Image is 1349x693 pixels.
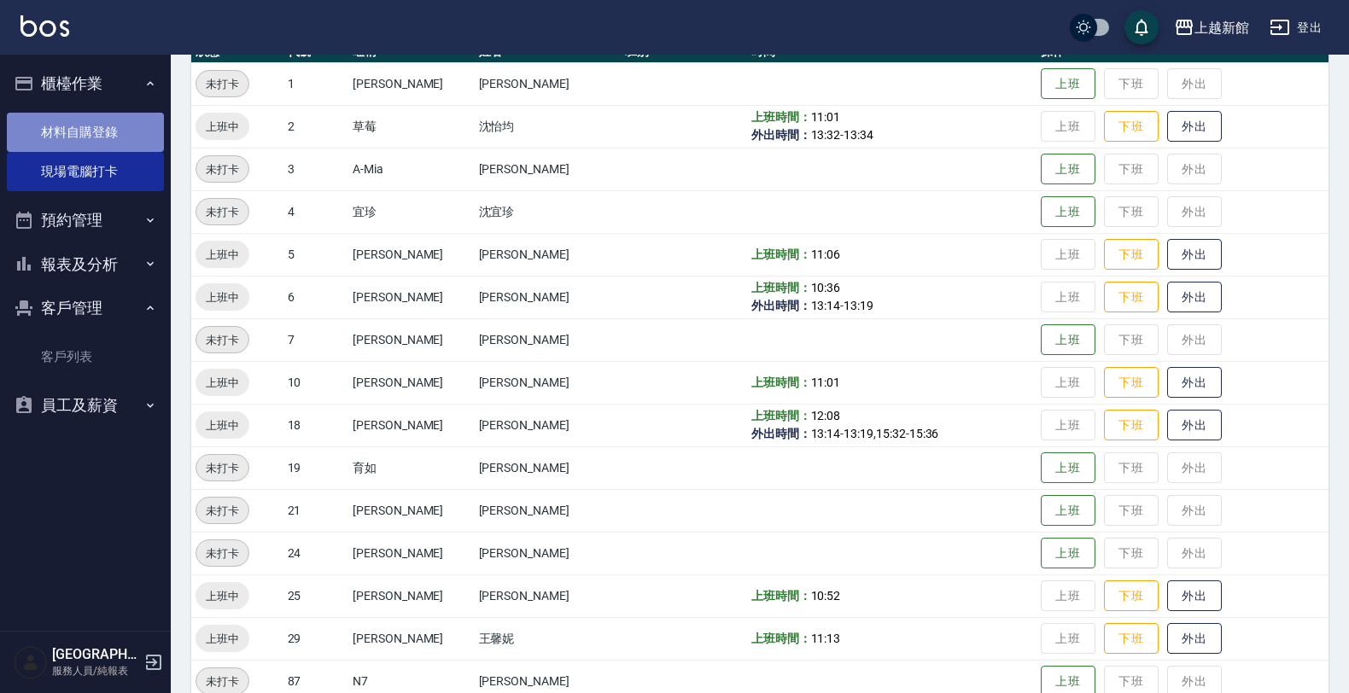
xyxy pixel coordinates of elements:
[475,105,622,148] td: 沈怡均
[14,645,48,679] img: Person
[7,286,164,330] button: 客戶管理
[811,128,841,142] span: 13:32
[7,152,164,191] a: 現場電腦打卡
[283,276,349,318] td: 6
[348,489,475,532] td: [PERSON_NAME]
[1167,111,1222,143] button: 外出
[283,105,349,148] td: 2
[283,318,349,361] td: 7
[196,416,249,434] span: 上班中
[1104,623,1159,655] button: 下班
[196,203,248,221] span: 未打卡
[196,630,249,648] span: 上班中
[876,427,906,440] span: 15:32
[348,404,475,446] td: [PERSON_NAME]
[844,299,873,312] span: 13:19
[1263,12,1329,44] button: 登出
[196,331,248,349] span: 未打卡
[283,233,349,276] td: 5
[348,190,475,233] td: 宜珍
[196,246,249,264] span: 上班中
[1041,538,1095,569] button: 上班
[811,376,841,389] span: 11:01
[348,276,475,318] td: [PERSON_NAME]
[1041,495,1095,527] button: 上班
[196,160,248,178] span: 未打卡
[751,376,811,389] b: 上班時間：
[475,318,622,361] td: [PERSON_NAME]
[1041,68,1095,100] button: 上班
[751,632,811,645] b: 上班時間：
[348,318,475,361] td: [PERSON_NAME]
[811,299,841,312] span: 13:14
[348,62,475,105] td: [PERSON_NAME]
[1167,282,1222,313] button: 外出
[7,113,164,152] a: 材料自購登錄
[811,409,841,422] span: 12:08
[348,617,475,660] td: [PERSON_NAME]
[751,427,811,440] b: 外出時間：
[7,242,164,287] button: 報表及分析
[348,574,475,617] td: [PERSON_NAME]
[196,544,248,562] span: 未打卡
[475,446,622,489] td: [PERSON_NAME]
[283,532,349,574] td: 24
[1194,17,1249,38] div: 上越新館
[7,337,164,376] a: 客戶列表
[52,663,139,678] p: 服務人員/純報表
[348,532,475,574] td: [PERSON_NAME]
[747,105,1037,148] td: -
[475,574,622,617] td: [PERSON_NAME]
[475,148,622,190] td: [PERSON_NAME]
[475,233,622,276] td: [PERSON_NAME]
[1104,282,1159,313] button: 下班
[1104,111,1159,143] button: 下班
[909,427,939,440] span: 15:36
[475,532,622,574] td: [PERSON_NAME]
[283,617,349,660] td: 29
[1167,623,1222,655] button: 外出
[283,574,349,617] td: 25
[1167,239,1222,271] button: 外出
[7,198,164,242] button: 預約管理
[751,299,811,312] b: 外出時間：
[196,118,249,136] span: 上班中
[7,383,164,428] button: 員工及薪資
[475,404,622,446] td: [PERSON_NAME]
[475,489,622,532] td: [PERSON_NAME]
[751,409,811,422] b: 上班時間：
[811,247,841,261] span: 11:06
[1104,239,1159,271] button: 下班
[283,404,349,446] td: 18
[7,61,164,106] button: 櫃檯作業
[751,281,811,294] b: 上班時間：
[196,673,248,690] span: 未打卡
[1124,10,1159,44] button: save
[1041,154,1095,185] button: 上班
[751,247,811,261] b: 上班時間：
[1104,367,1159,399] button: 下班
[196,502,248,520] span: 未打卡
[52,646,139,663] h5: [GEOGRAPHIC_DATA]
[811,110,841,124] span: 11:01
[196,587,249,605] span: 上班中
[844,427,873,440] span: 13:19
[751,110,811,124] b: 上班時間：
[283,148,349,190] td: 3
[1167,580,1222,612] button: 外出
[475,276,622,318] td: [PERSON_NAME]
[747,276,1037,318] td: -
[283,361,349,404] td: 10
[747,404,1037,446] td: - , -
[283,190,349,233] td: 4
[475,617,622,660] td: 王馨妮
[844,128,873,142] span: 13:34
[811,427,841,440] span: 13:14
[1104,580,1159,612] button: 下班
[751,589,811,603] b: 上班時間：
[475,62,622,105] td: [PERSON_NAME]
[283,62,349,105] td: 1
[1041,452,1095,484] button: 上班
[1167,410,1222,441] button: 外出
[1041,196,1095,228] button: 上班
